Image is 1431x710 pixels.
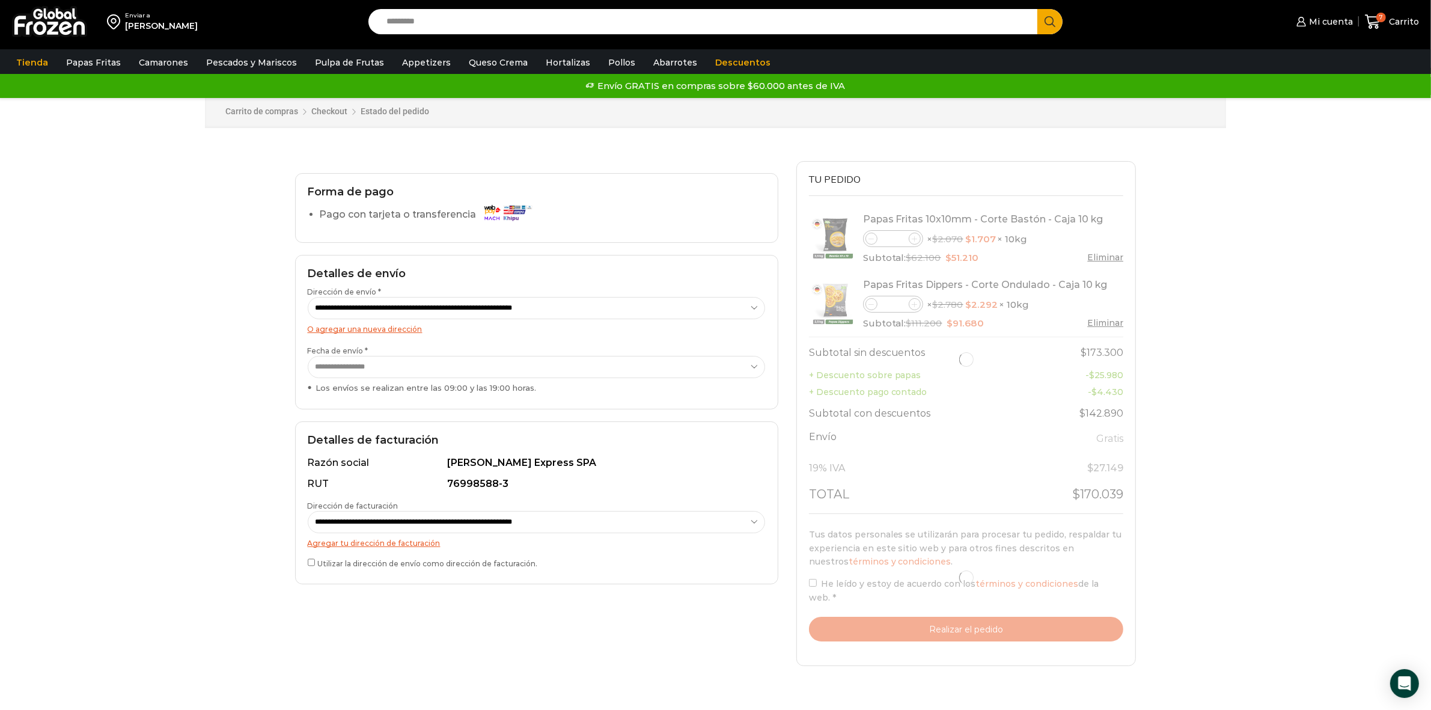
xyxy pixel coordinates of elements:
a: Pulpa de Frutas [309,51,390,74]
h2: Detalles de facturación [308,434,766,447]
a: 7 Carrito [1365,8,1419,36]
img: Pago con tarjeta o transferencia [480,202,534,223]
div: Razón social [308,456,445,470]
label: Utilizar la dirección de envío como dirección de facturación. [308,556,766,569]
div: RUT [308,477,445,491]
div: [PERSON_NAME] [125,20,198,32]
button: Search button [1037,9,1063,34]
a: Carrito de compras [225,106,298,118]
a: Pescados y Mariscos [200,51,303,74]
a: Queso Crema [463,51,534,74]
span: Carrito [1386,16,1419,28]
div: Los envíos se realizan entre las 09:00 y las 19:00 horas. [308,382,766,394]
span: Tu pedido [809,173,861,186]
a: Hortalizas [540,51,596,74]
h2: Forma de pago [308,186,766,199]
a: Camarones [133,51,194,74]
a: Appetizers [396,51,457,74]
label: Pago con tarjeta o transferencia [320,204,538,225]
span: 7 [1376,13,1386,22]
a: Abarrotes [647,51,703,74]
select: Fecha de envío * Los envíos se realizan entre las 09:00 y las 19:00 horas. [308,356,766,378]
a: Pollos [602,51,641,74]
input: Utilizar la dirección de envío como dirección de facturación. [308,559,316,566]
span: Mi cuenta [1306,16,1353,28]
a: Papas Fritas [60,51,127,74]
div: [PERSON_NAME] Express SPA [447,456,758,470]
a: Mi cuenta [1293,10,1352,34]
h2: Detalles de envío [308,268,766,281]
div: Open Intercom Messenger [1390,669,1419,698]
div: 76998588-3 [447,477,758,491]
img: address-field-icon.svg [107,11,125,32]
label: Dirección de facturación [308,501,766,533]
a: Tienda [10,51,54,74]
select: Dirección de facturación [308,511,766,533]
a: O agregar una nueva dirección [308,325,423,334]
a: Agregar tu dirección de facturación [308,539,441,548]
select: Dirección de envío * [308,297,766,319]
label: Dirección de envío * [308,287,766,319]
label: Fecha de envío * [308,346,766,394]
div: Enviar a [125,11,198,20]
a: Descuentos [709,51,777,74]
